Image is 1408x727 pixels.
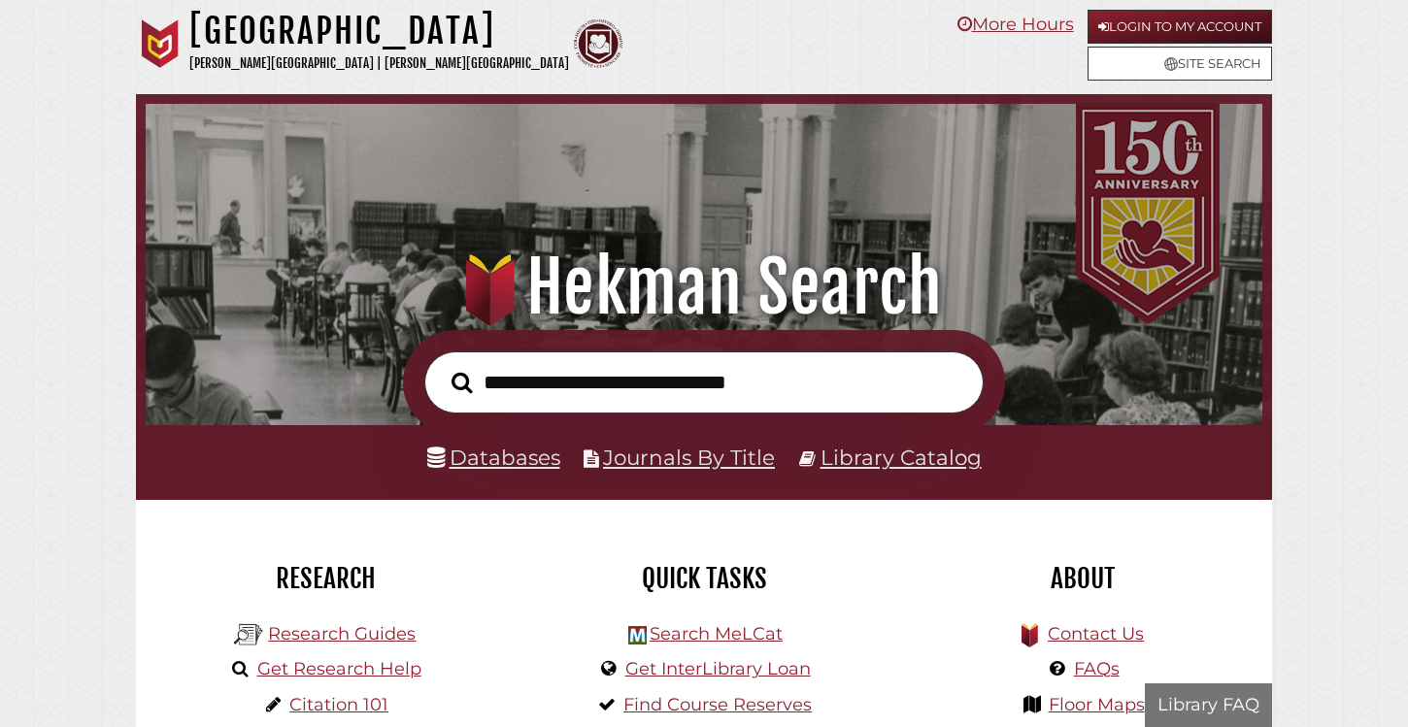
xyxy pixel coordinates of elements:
[625,658,811,679] a: Get InterLibrary Loan
[957,14,1074,35] a: More Hours
[1049,694,1145,715] a: Floor Maps
[427,445,560,470] a: Databases
[908,562,1257,595] h2: About
[529,562,879,595] h2: Quick Tasks
[623,694,812,715] a: Find Course Reserves
[1088,47,1272,81] a: Site Search
[136,19,184,68] img: Calvin University
[603,445,775,470] a: Journals By Title
[189,10,569,52] h1: [GEOGRAPHIC_DATA]
[628,626,647,644] img: Hekman Library Logo
[1048,623,1144,644] a: Contact Us
[234,620,263,649] img: Hekman Library Logo
[442,367,483,399] button: Search
[268,623,416,644] a: Research Guides
[257,658,421,679] a: Get Research Help
[574,19,622,68] img: Calvin Theological Seminary
[1088,10,1272,44] a: Login to My Account
[151,562,500,595] h2: Research
[1074,658,1120,679] a: FAQs
[452,371,473,393] i: Search
[289,694,388,715] a: Citation 101
[189,52,569,75] p: [PERSON_NAME][GEOGRAPHIC_DATA] | [PERSON_NAME][GEOGRAPHIC_DATA]
[167,245,1242,330] h1: Hekman Search
[650,623,783,644] a: Search MeLCat
[821,445,982,470] a: Library Catalog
